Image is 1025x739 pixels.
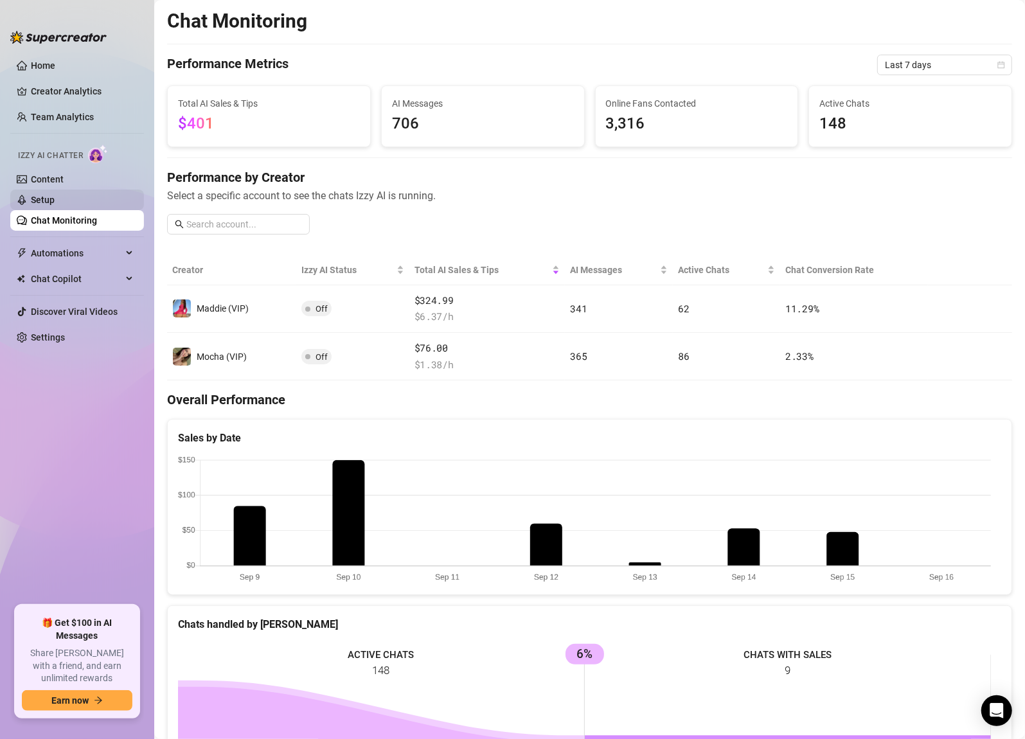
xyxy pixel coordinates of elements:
span: Total AI Sales & Tips [414,263,550,277]
span: calendar [997,61,1005,69]
span: Total AI Sales & Tips [178,96,360,111]
span: Automations [31,243,122,263]
th: Total AI Sales & Tips [409,255,566,285]
span: Izzy AI Status [301,263,394,277]
span: $ 6.37 /h [414,309,560,325]
span: Mocha (VIP) [197,352,247,362]
a: Content [31,174,64,184]
span: Maddie (VIP) [197,303,249,314]
img: AI Chatter [88,145,108,163]
span: 365 [570,350,587,362]
span: Earn now [51,695,89,706]
input: Search account... [186,217,302,231]
span: 706 [392,112,574,136]
span: 62 [678,302,689,315]
th: Creator [167,255,296,285]
div: Chats handled by [PERSON_NAME] [178,616,1001,632]
h4: Performance Metrics [167,55,289,75]
span: Select a specific account to see the chats Izzy AI is running. [167,188,1012,204]
div: Open Intercom Messenger [981,695,1012,726]
span: Active Chats [678,263,765,277]
a: Chat Monitoring [31,215,97,226]
span: Izzy AI Chatter [18,150,83,162]
img: Mocha (VIP) [173,348,191,366]
th: AI Messages [565,255,673,285]
a: Creator Analytics [31,81,134,102]
span: Chat Copilot [31,269,122,289]
img: logo-BBDzfeDw.svg [10,31,107,44]
h4: Overall Performance [167,391,1012,409]
span: Online Fans Contacted [606,96,788,111]
h4: Performance by Creator [167,168,1012,186]
span: Off [316,304,328,314]
a: Home [31,60,55,71]
span: search [175,220,184,229]
th: Chat Conversion Rate [780,255,927,285]
span: thunderbolt [17,248,27,258]
img: Chat Copilot [17,274,25,283]
span: Active Chats [819,96,1001,111]
img: Maddie (VIP) [173,299,191,317]
span: $ 1.38 /h [414,357,560,373]
th: Izzy AI Status [296,255,409,285]
h2: Chat Monitoring [167,9,307,33]
span: 🎁 Get $100 in AI Messages [22,617,132,642]
span: 11.29 % [785,302,819,315]
a: Settings [31,332,65,343]
span: 341 [570,302,587,315]
span: arrow-right [94,696,103,705]
span: $76.00 [414,341,560,356]
span: $324.99 [414,293,560,308]
a: Team Analytics [31,112,94,122]
span: Last 7 days [885,55,1004,75]
span: Share [PERSON_NAME] with a friend, and earn unlimited rewards [22,647,132,685]
a: Discover Viral Videos [31,307,118,317]
span: AI Messages [392,96,574,111]
span: Off [316,352,328,362]
span: 86 [678,350,689,362]
th: Active Chats [673,255,780,285]
span: 148 [819,112,1001,136]
span: $401 [178,114,214,132]
span: 3,316 [606,112,788,136]
button: Earn nowarrow-right [22,690,132,711]
div: Sales by Date [178,430,1001,446]
a: Setup [31,195,55,205]
span: 2.33 % [785,350,814,362]
span: AI Messages [570,263,657,277]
